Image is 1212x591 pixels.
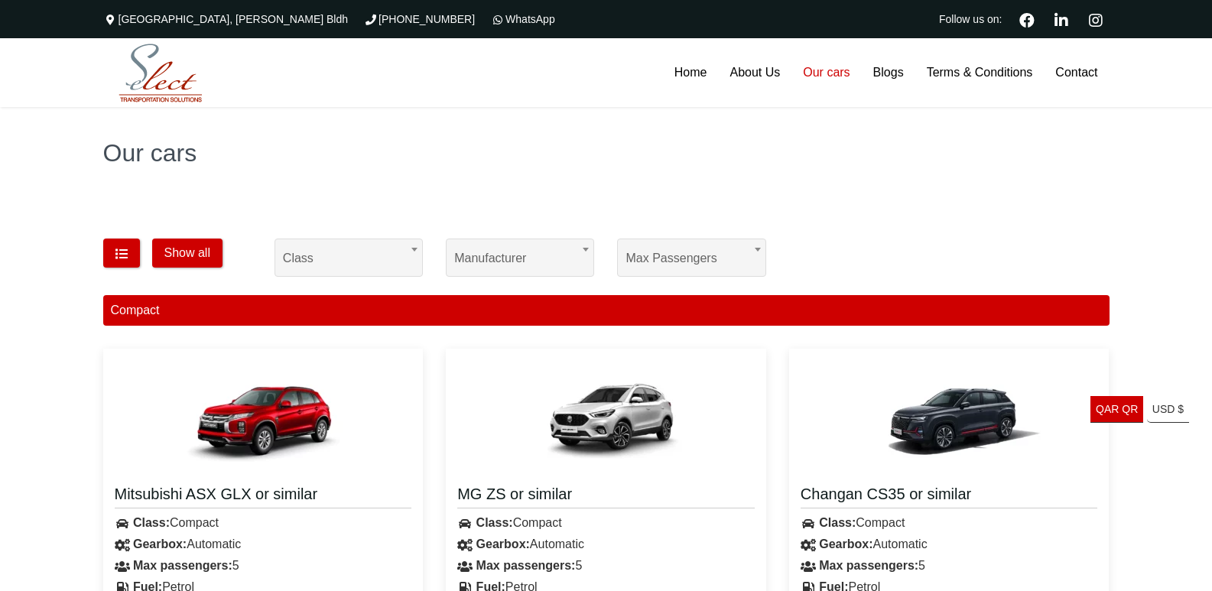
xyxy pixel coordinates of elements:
[857,360,1041,475] img: Changan CS35 or similar
[801,484,1098,508] a: Changan CS35 or similar
[283,239,414,278] span: Class
[446,555,766,576] div: 5
[103,295,1110,326] div: Compact
[791,38,861,107] a: Our cars
[663,38,719,107] a: Home
[152,239,223,268] button: Show all
[1044,38,1109,107] a: Contact
[514,360,697,475] img: MG ZS or similar
[171,360,355,475] img: Mitsubishi ASX GLX or similar
[103,555,424,576] div: 5
[476,516,513,529] strong: Class:
[789,555,1110,576] div: 5
[457,484,755,508] a: MG ZS or similar
[1013,11,1041,28] a: Facebook
[454,239,586,278] span: Manufacturer
[819,516,856,529] strong: Class:
[1083,11,1110,28] a: Instagram
[1048,11,1075,28] a: Linkedin
[115,484,412,508] a: Mitsubishi ASX GLX or similar
[490,13,555,25] a: WhatsApp
[133,559,232,572] strong: Max passengers:
[476,537,530,550] strong: Gearbox:
[103,512,424,534] div: Compact
[789,534,1110,555] div: Automatic
[446,239,594,277] span: Manufacturer
[133,537,187,550] strong: Gearbox:
[103,534,424,555] div: Automatic
[718,38,791,107] a: About Us
[915,38,1045,107] a: Terms & Conditions
[862,38,915,107] a: Blogs
[107,41,214,106] img: Select Rent a Car
[1090,396,1143,423] a: QAR QR
[363,13,475,25] a: [PHONE_NUMBER]
[103,141,1110,165] h1: Our cars
[617,239,765,277] span: Max passengers
[789,512,1110,534] div: Compact
[446,512,766,534] div: Compact
[476,559,576,572] strong: Max passengers:
[446,534,766,555] div: Automatic
[819,559,918,572] strong: Max passengers:
[819,537,872,550] strong: Gearbox:
[625,239,757,278] span: Max passengers
[133,516,170,529] strong: Class:
[275,239,423,277] span: Class
[1147,396,1189,423] a: USD $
